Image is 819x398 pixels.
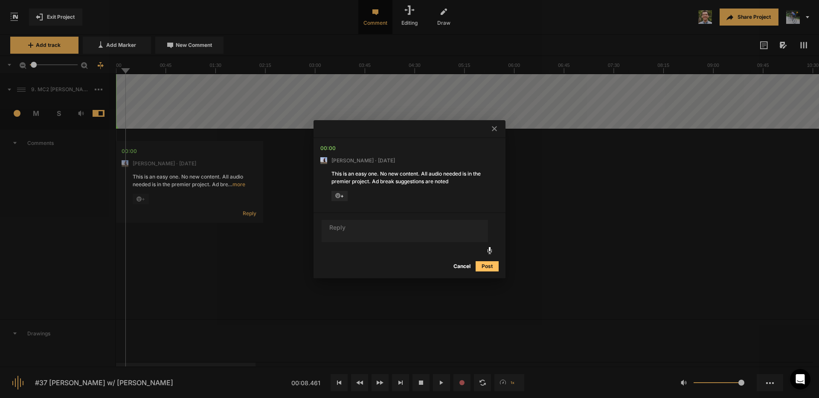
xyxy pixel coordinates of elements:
div: This is an easy one. No new content. All audio needed is in the premier project. Ad break suggest... [331,170,488,185]
button: Cancel [448,261,476,271]
span: + [331,191,348,201]
span: [PERSON_NAME] · [DATE] [331,157,395,164]
div: 00:00.000 [320,144,336,153]
button: Post [476,261,499,271]
div: Open Intercom Messenger [790,369,810,389]
img: ACg8ocJ5zrP0c3SJl5dKscm-Goe6koz8A9fWD7dpguHuX8DX5VIxymM=s96-c [320,157,327,164]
